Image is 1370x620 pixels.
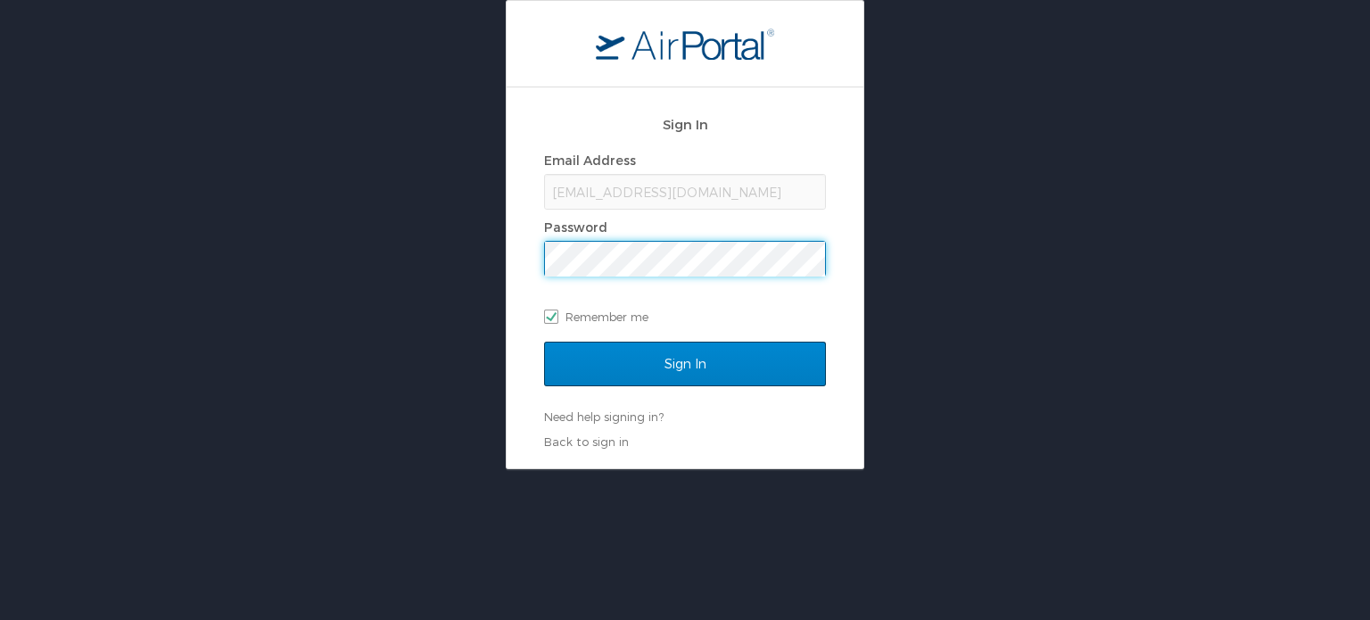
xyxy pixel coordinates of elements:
[544,219,607,235] label: Password
[544,434,629,449] a: Back to sign in
[544,342,826,386] input: Sign In
[544,114,826,135] h2: Sign In
[544,409,664,424] a: Need help signing in?
[544,153,636,168] label: Email Address
[596,28,774,60] img: logo
[544,303,826,330] label: Remember me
